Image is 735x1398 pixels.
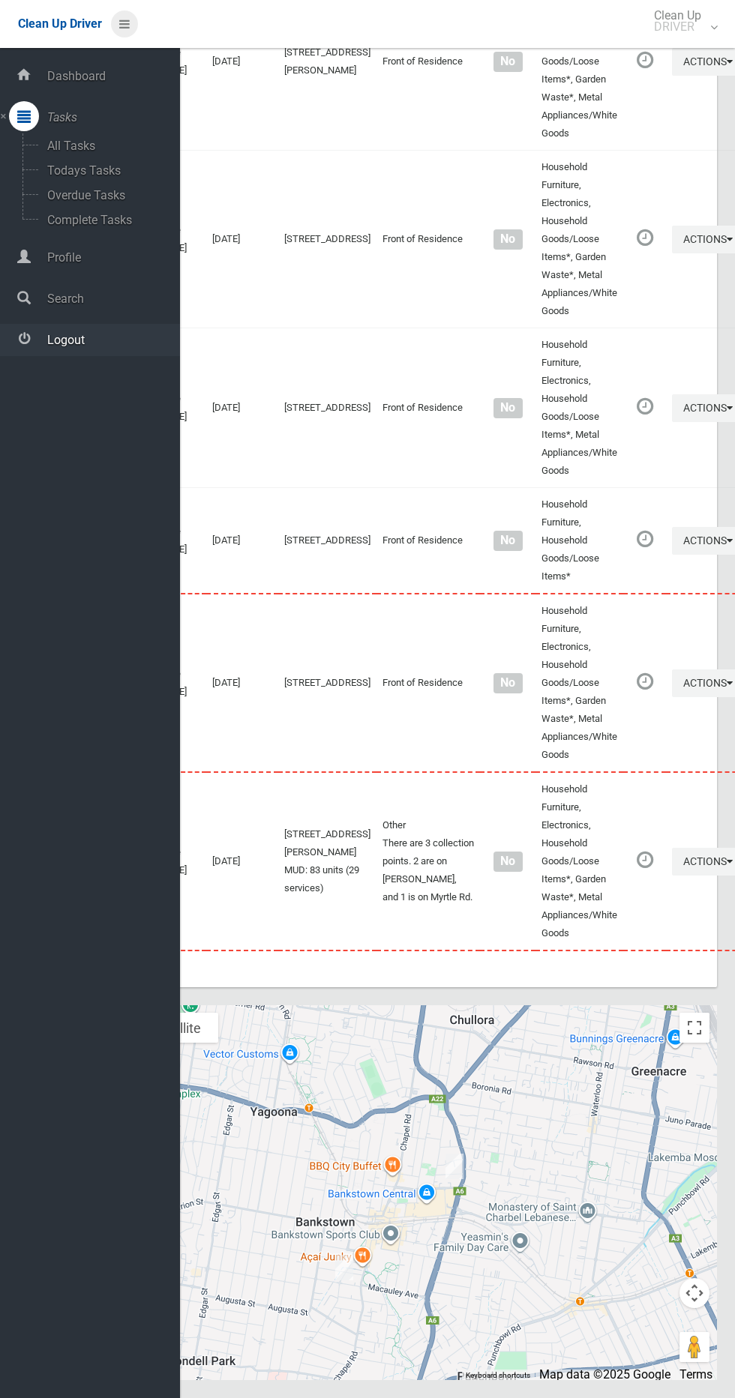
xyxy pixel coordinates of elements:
span: Tasks [43,110,180,124]
td: Household Furniture, Electronics, Household Goods/Loose Items*, Metal Appliances/White Goods [535,328,623,488]
span: Todays Tasks [43,163,167,178]
a: Clean Up Driver [18,13,102,35]
button: Map camera controls [679,1278,709,1308]
span: Logout [43,333,180,347]
td: [DATE] [206,772,278,950]
td: Front of Residence [376,488,480,594]
span: No [493,673,523,693]
i: Booking awaiting collection. Mark as collected or report issues to complete task. [637,850,653,870]
span: No [493,852,523,872]
span: Clean Up [646,10,716,32]
td: [DATE] [206,151,278,328]
td: [STREET_ADDRESS] [278,594,376,772]
td: Front of Residence [376,328,480,488]
i: Booking awaiting collection. Mark as collected or report issues to complete task. [637,50,653,70]
td: Household Furniture, Electronics, Household Goods/Loose Items*, Garden Waste*, Metal Appliances/W... [535,151,623,328]
h4: Normal sized [486,402,529,415]
h4: Normal sized [486,233,529,246]
td: [STREET_ADDRESS] [278,328,376,488]
h4: Normal sized [486,55,529,68]
td: Household Furniture, Electronics, Household Goods/Loose Items*, Garden Waste*, Metal Appliances/W... [535,594,623,772]
td: [DATE] [206,488,278,594]
td: Front of Residence [376,594,480,772]
button: Toggle fullscreen view [679,1013,709,1043]
span: No [493,52,523,72]
span: Dashboard [43,69,180,83]
span: No [493,398,523,418]
span: Map data ©2025 Google [539,1367,670,1382]
h4: Normal sized [486,855,529,868]
td: Front of Residence [376,151,480,328]
td: [DATE] [206,594,278,772]
td: [STREET_ADDRESS][PERSON_NAME] MUD: 83 units (29 services) [278,772,376,950]
td: [DATE] [206,328,278,488]
td: Household Furniture, Household Goods/Loose Items* [535,488,623,594]
span: Search [43,292,180,306]
i: Booking awaiting collection. Mark as collected or report issues to complete task. [637,397,653,416]
i: Booking awaiting collection. Mark as collected or report issues to complete task. [637,529,653,549]
button: Keyboard shortcuts [466,1370,530,1381]
div: 99 Northam Avenue, BANKSTOWN NSW 2200<br>Status : AssignedToRoute<br><a href="/driver/booking/493... [329,1249,359,1286]
td: Other There are 3 collection points. 2 are on [PERSON_NAME], and 1 is on Myrtle Rd. [376,772,480,950]
span: Overdue Tasks [43,188,167,202]
a: Terms (opens in new tab) [679,1367,712,1382]
span: Clean Up Driver [18,16,102,31]
i: Booking awaiting collection. Mark as collected or report issues to complete task. [637,228,653,247]
i: Booking awaiting collection. Mark as collected or report issues to complete task. [637,672,653,691]
span: Complete Tasks [43,213,167,227]
h4: Normal sized [486,677,529,690]
span: All Tasks [43,139,167,153]
h4: Normal sized [486,534,529,547]
span: Profile [43,250,180,265]
div: 17 Rickard Road, BANKSTOWN NSW 2200<br>Status : AssignedToRoute<br><a href="/driver/booking/43835... [439,1148,469,1185]
td: Household Furniture, Electronics, Household Goods/Loose Items*, Garden Waste*, Metal Appliances/W... [535,772,623,950]
td: [STREET_ADDRESS] [278,488,376,594]
td: [STREET_ADDRESS] [278,151,376,328]
span: No [493,229,523,250]
span: No [493,531,523,551]
button: Drag Pegman onto the map to open Street View [679,1332,709,1362]
small: DRIVER [654,21,701,32]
